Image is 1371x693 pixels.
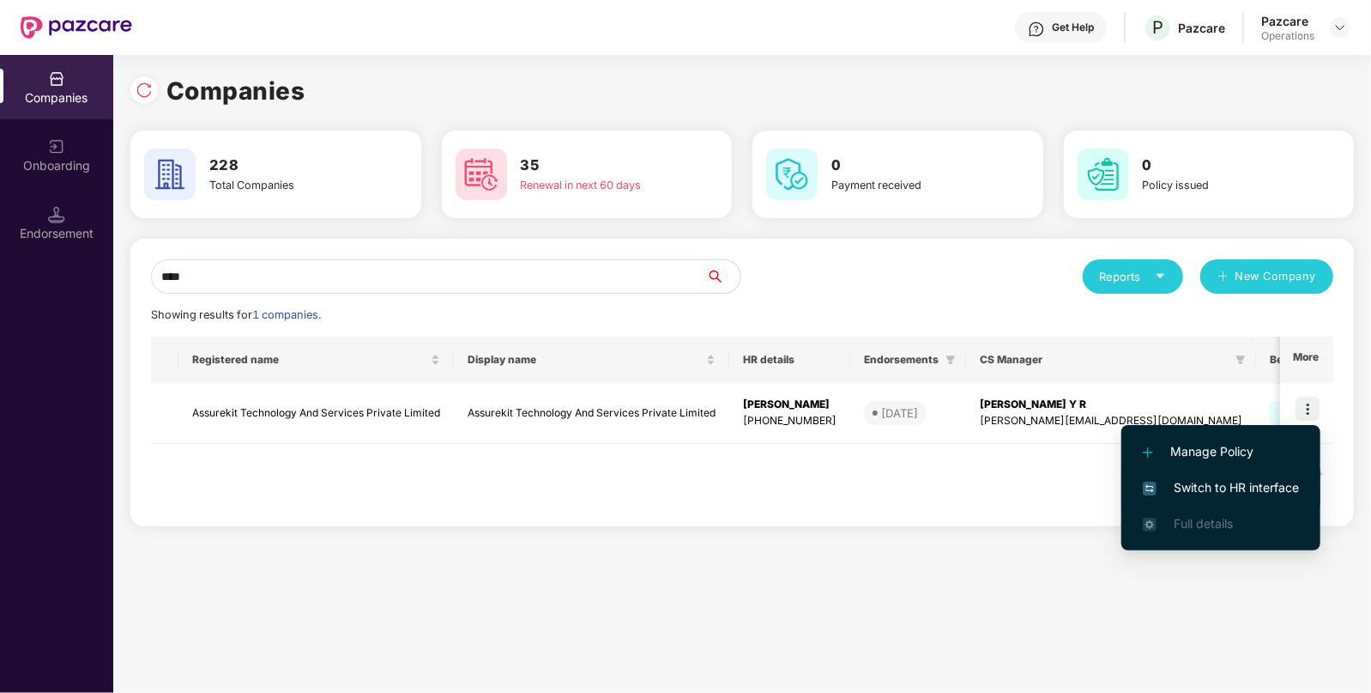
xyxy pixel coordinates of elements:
span: Showing results for [151,308,321,321]
span: Registered name [192,353,427,367]
div: [PERSON_NAME] [743,397,836,413]
span: Full details [1174,516,1233,531]
div: Pazcare [1261,13,1314,29]
span: Endorsements [864,353,939,367]
h3: 0 [1143,155,1290,177]
img: svg+xml;base64,PHN2ZyB3aWR0aD0iMTQuNSIgaGVpZ2h0PSIxNC41IiB2aWV3Qm94PSIwIDAgMTYgMTYiIGZpbGw9Im5vbm... [48,206,65,223]
img: svg+xml;base64,PHN2ZyB4bWxucz0iaHR0cDovL3d3dy53My5vcmcvMjAwMC9zdmciIHdpZHRoPSIxMi4yMDEiIGhlaWdodD... [1143,447,1153,458]
div: [DATE] [881,404,918,422]
div: Policy issued [1143,177,1290,194]
img: svg+xml;base64,PHN2ZyB3aWR0aD0iMjAiIGhlaWdodD0iMjAiIHZpZXdCb3g9IjAgMCAyMCAyMCIgZmlsbD0ibm9uZSIgeG... [48,138,65,155]
th: More [1280,337,1333,383]
span: New Company [1235,268,1317,285]
div: Operations [1261,29,1314,43]
img: svg+xml;base64,PHN2ZyB4bWxucz0iaHR0cDovL3d3dy53My5vcmcvMjAwMC9zdmciIHdpZHRoPSIxNiIgaGVpZ2h0PSIxNi... [1143,482,1157,495]
div: Pazcare [1178,20,1225,36]
h1: Companies [166,72,305,110]
h3: 228 [209,155,357,177]
div: Reports [1100,268,1166,285]
img: svg+xml;base64,PHN2ZyB4bWxucz0iaHR0cDovL3d3dy53My5vcmcvMjAwMC9zdmciIHdpZHRoPSI2MCIgaGVpZ2h0PSI2MC... [456,149,507,200]
img: svg+xml;base64,PHN2ZyBpZD0iRHJvcGRvd24tMzJ4MzIiIHhtbG5zPSJodHRwOi8vd3d3LnczLm9yZy8yMDAwL3N2ZyIgd2... [1333,21,1347,34]
div: [PERSON_NAME] Y R [980,397,1242,413]
button: plusNew Company [1200,259,1333,294]
span: CS Manager [980,353,1229,367]
span: Switch to HR interface [1143,478,1299,497]
th: Benefits [1256,337,1354,383]
img: svg+xml;base64,PHN2ZyBpZD0iQ29tcGFuaWVzIiB4bWxucz0iaHR0cDovL3d3dy53My5vcmcvMjAwMC9zdmciIHdpZHRoPS... [48,70,65,88]
span: filter [942,350,959,370]
span: plus [1217,271,1229,284]
div: [PHONE_NUMBER] [743,413,836,429]
div: Payment received [831,177,979,194]
h3: 35 [521,155,668,177]
span: Display name [468,353,703,367]
img: icon [1296,397,1320,421]
th: Registered name [178,337,454,383]
span: filter [1232,350,1249,370]
span: search [705,270,740,283]
img: svg+xml;base64,PHN2ZyB4bWxucz0iaHR0cDovL3d3dy53My5vcmcvMjAwMC9zdmciIHdpZHRoPSI2MCIgaGVpZ2h0PSI2MC... [144,149,196,200]
div: [PERSON_NAME][EMAIL_ADDRESS][DOMAIN_NAME] [980,413,1242,429]
span: 1 companies. [252,308,321,321]
span: filter [945,355,956,365]
img: svg+xml;base64,PHN2ZyB4bWxucz0iaHR0cDovL3d3dy53My5vcmcvMjAwMC9zdmciIHdpZHRoPSI2MCIgaGVpZ2h0PSI2MC... [1078,149,1129,200]
td: Assurekit Technology And Services Private Limited [178,383,454,444]
th: Display name [454,337,729,383]
img: New Pazcare Logo [21,16,132,39]
img: svg+xml;base64,PHN2ZyBpZD0iUmVsb2FkLTMyeDMyIiB4bWxucz0iaHR0cDovL3d3dy53My5vcmcvMjAwMC9zdmciIHdpZH... [136,82,153,99]
div: Renewal in next 60 days [521,177,668,194]
span: caret-down [1155,271,1166,282]
div: Total Companies [209,177,357,194]
img: svg+xml;base64,PHN2ZyBpZD0iSGVscC0zMngzMiIgeG1sbnM9Imh0dHA6Ly93d3cudzMub3JnLzIwMDAvc3ZnIiB3aWR0aD... [1028,21,1045,38]
img: svg+xml;base64,PHN2ZyB4bWxucz0iaHR0cDovL3d3dy53My5vcmcvMjAwMC9zdmciIHdpZHRoPSI2MCIgaGVpZ2h0PSI2MC... [766,149,818,200]
div: Get Help [1052,21,1094,34]
h3: 0 [831,155,979,177]
img: svg+xml;base64,PHN2ZyB4bWxucz0iaHR0cDovL3d3dy53My5vcmcvMjAwMC9zdmciIHdpZHRoPSIxNi4zNjMiIGhlaWdodD... [1143,518,1157,532]
button: search [705,259,741,294]
td: Assurekit Technology And Services Private Limited [454,383,729,444]
span: P [1152,17,1163,38]
span: Manage Policy [1143,442,1299,461]
th: HR details [729,337,850,383]
span: filter [1235,355,1246,365]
